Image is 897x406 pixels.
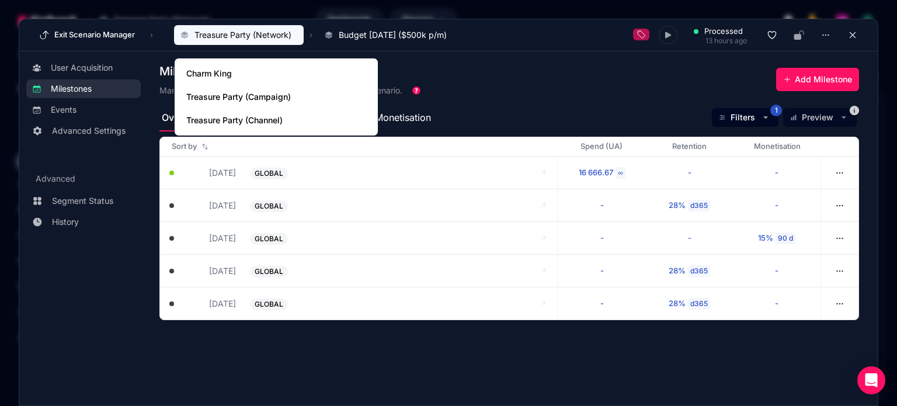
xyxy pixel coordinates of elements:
button: - [739,194,814,217]
span: Filters [731,112,755,123]
span: GLOBAL [255,234,283,244]
button: GLOBAL [250,232,530,245]
span: History [52,216,79,228]
button: [DATE] [183,265,236,277]
div: ∞ [616,167,625,179]
span: GLOBAL [255,169,283,178]
a: History [26,213,141,231]
div: Monetisation [733,141,821,152]
button: Exit Scenario Manager [36,26,138,44]
button: - [565,227,639,250]
div: d365 [688,200,710,211]
button: - [739,161,814,185]
div: Open Intercom Messenger [857,366,885,394]
button: - [652,227,727,250]
button: Budget [DATE] ($500k p/m) [318,25,459,45]
button: 28%d365 [652,194,727,217]
div: 28% [669,265,686,277]
div: Overview [159,103,231,131]
a: Events [26,100,141,119]
div: d365 [688,298,710,310]
button: Preview [783,108,857,127]
button: - [565,259,639,283]
button: Treasure Party (Network) [174,25,304,45]
button: [DATE] [183,166,236,179]
span: User Acquisition [51,62,113,74]
span: processed [704,26,743,37]
span: Milestones [51,83,92,95]
span: Milestones [159,65,221,77]
div: Monetisation [373,103,433,131]
a: Advanced Settings [26,122,141,140]
span: Treasure Party (Campaign) [186,91,340,103]
span: › [148,30,155,40]
div: Tooltip anchor [411,85,422,96]
div: Retention [645,141,733,152]
div: - [775,265,778,277]
span: Preview [802,112,833,123]
button: - [739,292,814,315]
div: - [688,167,691,179]
span: GLOBAL [255,202,283,211]
span: Charm King [186,68,340,79]
span: Events [51,104,77,116]
div: - [775,298,778,310]
div: 90 d [776,233,795,244]
div: 28% [669,298,686,310]
span: Sort by [172,141,197,152]
a: Segment Status [26,192,141,210]
button: - [565,292,639,315]
span: Treasure Party (Network) [194,29,291,41]
div: - [600,298,604,310]
button: Sort by [169,138,211,155]
div: - [600,233,604,244]
a: Treasure Party (Campaign) [179,85,373,109]
div: Spend (UA) [558,141,645,152]
div: - [775,200,778,211]
button: - [652,161,727,185]
button: 16 666.67∞ [565,161,639,185]
span: GLOBAL [255,267,283,276]
button: [DATE] [183,297,236,310]
span: 1 [770,105,782,116]
div: 13 hours ago [694,37,747,44]
span: Budget [DATE] ($500k p/m) [339,29,447,41]
button: 15%90 d [739,227,814,250]
button: GLOBAL [250,297,530,310]
button: GLOBAL [250,265,530,277]
span: GLOBAL [255,300,283,309]
button: GLOBAL [250,166,530,179]
a: Treasure Party (Channel) [179,109,373,132]
button: [DATE] [183,232,236,244]
span: Overview [162,113,203,122]
a: Charm King [179,62,373,85]
button: 28%d365 [652,259,727,283]
a: Milestones [26,79,141,98]
button: - [739,259,814,283]
div: - [688,233,691,244]
span: Segment Status [52,195,113,207]
div: 28% [669,200,686,211]
span: › [307,30,315,40]
button: 28%d365 [652,292,727,315]
span: Advanced Settings [52,125,126,137]
span: Add Milestone [795,74,852,85]
button: Add Milestone [776,68,859,91]
span: Monetisation [375,113,431,122]
button: - [565,194,639,217]
span: Treasure Party (Channel) [186,114,340,126]
h3: Manage the different pillar milestones for the selected scenario. [159,85,402,96]
div: - [600,200,604,211]
div: - [775,167,778,179]
div: - [600,265,604,277]
h3: Advanced [26,173,141,189]
div: 16 666.67 [579,167,613,179]
a: User Acquisition [26,58,141,77]
mat-tab-body: Overview [159,132,859,320]
button: [DATE] [183,199,236,211]
div: d365 [688,265,710,277]
div: 15% [758,233,773,244]
button: GLOBAL [250,199,530,212]
button: Filters1 [712,108,778,127]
